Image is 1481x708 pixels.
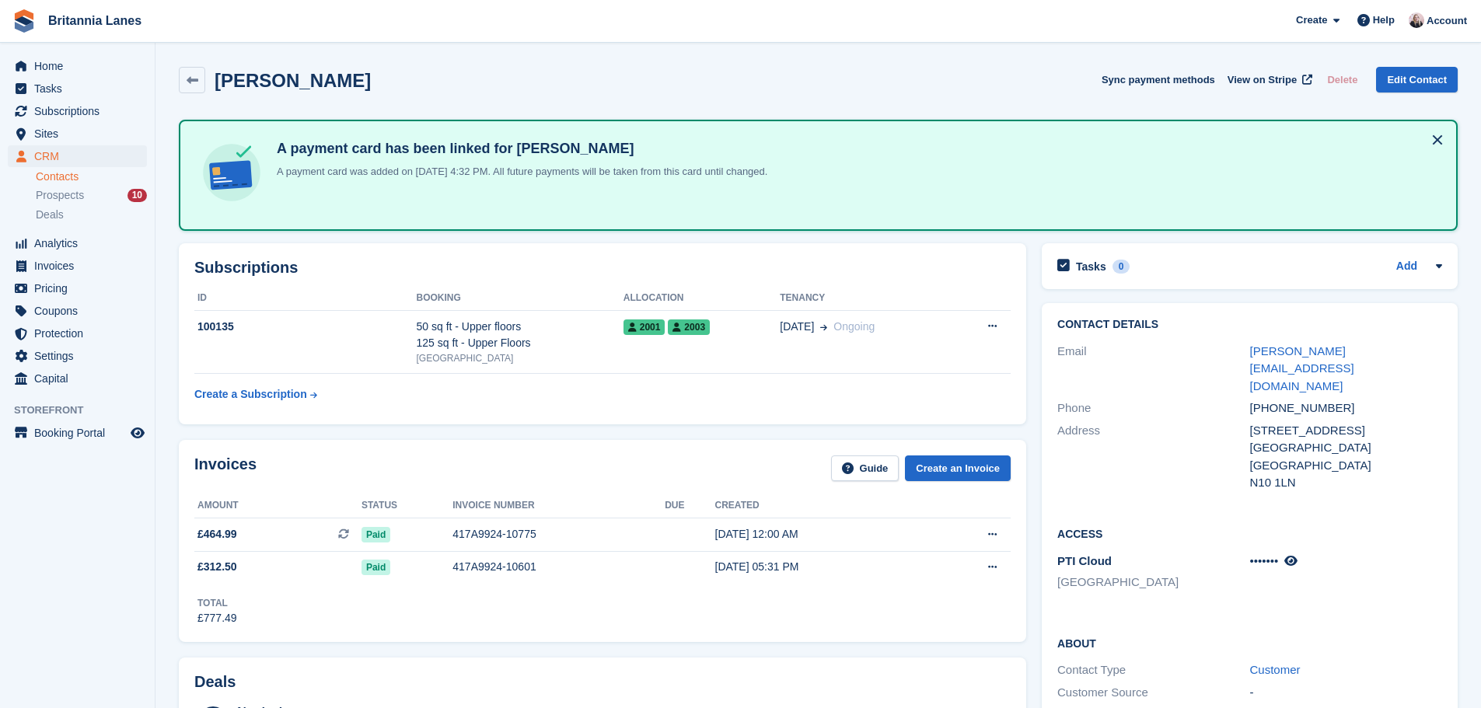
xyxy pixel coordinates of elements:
h2: Invoices [194,455,257,481]
a: menu [8,232,147,254]
div: Email [1057,343,1249,396]
div: Phone [1057,399,1249,417]
p: A payment card was added on [DATE] 4:32 PM. All future payments will be taken from this card unti... [271,164,767,180]
h4: A payment card has been linked for [PERSON_NAME] [271,140,767,158]
th: Amount [194,494,362,518]
a: menu [8,78,147,99]
div: 100135 [194,319,417,335]
h2: Deals [194,673,236,691]
a: menu [8,300,147,322]
h2: Contact Details [1057,319,1442,331]
span: 2001 [623,319,665,335]
li: [GEOGRAPHIC_DATA] [1057,574,1249,591]
a: Deals [36,207,147,223]
span: View on Stripe [1228,72,1297,88]
div: 417A9924-10601 [452,559,665,575]
span: Invoices [34,255,127,277]
span: ••••••• [1250,554,1279,567]
div: [PHONE_NUMBER] [1250,399,1442,417]
span: Booking Portal [34,422,127,444]
button: Delete [1321,67,1364,92]
h2: About [1057,635,1442,650]
h2: Access [1057,525,1442,541]
div: - [1250,684,1442,702]
span: Create [1296,12,1327,28]
span: Tasks [34,78,127,99]
a: View on Stripe [1221,67,1315,92]
a: Guide [831,455,899,481]
span: Protection [34,323,127,344]
div: [DATE] 12:00 AM [715,526,928,542]
span: Coupons [34,300,127,322]
a: Preview store [128,424,147,442]
a: menu [8,422,147,444]
span: £464.99 [197,526,237,542]
a: menu [8,323,147,344]
div: [GEOGRAPHIC_DATA] [417,351,623,365]
span: Settings [34,345,127,367]
a: menu [8,345,147,367]
div: Customer Source [1057,684,1249,702]
a: Contacts [36,169,147,184]
div: Address [1057,422,1249,492]
th: Tenancy [780,286,952,311]
span: Subscriptions [34,100,127,122]
div: Create a Subscription [194,386,307,403]
span: Sites [34,123,127,145]
h2: Tasks [1076,260,1106,274]
th: Allocation [623,286,780,311]
img: Alexandra Lane [1409,12,1424,28]
a: menu [8,368,147,389]
div: Total [197,596,237,610]
span: Pricing [34,277,127,299]
th: Due [665,494,714,518]
div: [GEOGRAPHIC_DATA] [1250,439,1442,457]
span: Help [1373,12,1395,28]
a: menu [8,145,147,167]
div: 10 [127,189,147,202]
img: stora-icon-8386f47178a22dfd0bd8f6a31ec36ba5ce8667c1dd55bd0f319d3a0aa187defe.svg [12,9,36,33]
a: [PERSON_NAME][EMAIL_ADDRESS][DOMAIN_NAME] [1250,344,1354,392]
a: Create a Subscription [194,380,317,409]
th: ID [194,286,417,311]
span: CRM [34,145,127,167]
h2: [PERSON_NAME] [215,70,371,91]
a: menu [8,123,147,145]
a: menu [8,55,147,77]
img: card-linked-ebf98d0992dc2aeb22e95c0e3c79077019eb2392cfd83c6a337811c24bc77127.svg [199,140,264,205]
th: Invoice number [452,494,665,518]
div: [DATE] 05:31 PM [715,559,928,575]
a: Prospects 10 [36,187,147,204]
div: [GEOGRAPHIC_DATA] [1250,457,1442,475]
div: 417A9924-10775 [452,526,665,542]
th: Created [715,494,928,518]
div: 50 sq ft - Upper floors 125 sq ft - Upper Floors [417,319,623,351]
span: Paid [362,527,390,542]
a: menu [8,100,147,122]
th: Booking [417,286,623,311]
span: Account [1427,13,1467,29]
span: Analytics [34,232,127,254]
span: Home [34,55,127,77]
div: Contact Type [1057,661,1249,679]
h2: Subscriptions [194,259,1011,277]
div: 0 [1112,260,1130,274]
span: Capital [34,368,127,389]
a: Customer [1250,663,1301,676]
a: Edit Contact [1376,67,1458,92]
span: Deals [36,208,64,222]
span: Storefront [14,403,155,418]
span: Prospects [36,188,84,203]
span: £312.50 [197,559,237,575]
span: 2003 [668,319,710,335]
span: [DATE] [780,319,814,335]
a: Britannia Lanes [42,8,148,33]
div: £777.49 [197,610,237,626]
a: menu [8,277,147,299]
span: Ongoing [833,320,875,333]
span: Paid [362,560,390,575]
div: N10 1LN [1250,474,1442,492]
span: PTI Cloud [1057,554,1112,567]
a: menu [8,255,147,277]
div: [STREET_ADDRESS] [1250,422,1442,440]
